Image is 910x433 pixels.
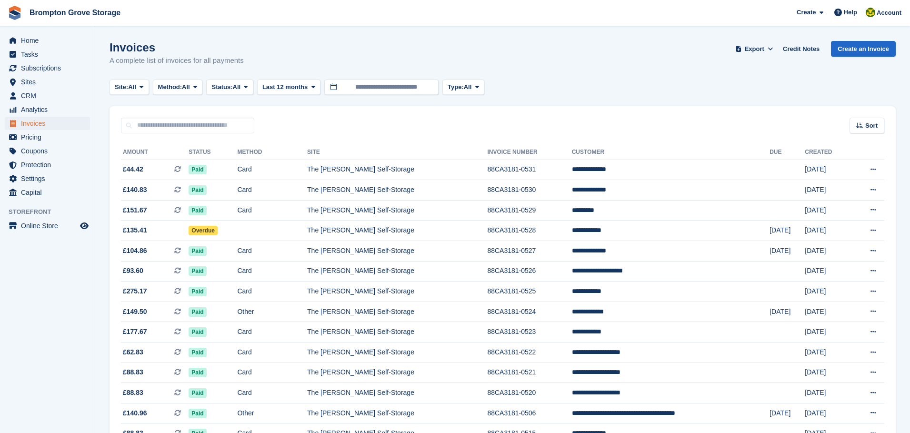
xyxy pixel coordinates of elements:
span: All [464,82,472,92]
td: [DATE] [805,261,850,282]
span: Coupons [21,144,78,158]
a: menu [5,117,90,130]
span: Type: [448,82,464,92]
td: [DATE] [805,302,850,322]
td: Other [237,302,307,322]
span: Storefront [9,207,95,217]
a: Create an Invoice [831,41,896,57]
td: [DATE] [770,302,805,322]
th: Created [805,145,850,160]
span: £93.60 [123,266,143,276]
td: 88CA3181-0531 [487,160,571,180]
td: 88CA3181-0522 [487,342,571,363]
span: £177.67 [123,327,147,337]
span: £88.83 [123,388,143,398]
td: Card [237,383,307,403]
th: Amount [121,145,189,160]
span: Paid [189,185,206,195]
td: The [PERSON_NAME] Self-Storage [307,200,487,221]
th: Status [189,145,237,160]
button: Last 12 months [257,80,320,95]
th: Invoice Number [487,145,571,160]
td: Card [237,200,307,221]
span: £104.86 [123,246,147,256]
button: Type: All [442,80,484,95]
td: Card [237,322,307,342]
span: Paid [189,165,206,174]
span: CRM [21,89,78,102]
td: The [PERSON_NAME] Self-Storage [307,383,487,403]
td: The [PERSON_NAME] Self-Storage [307,403,487,423]
span: Method: [158,82,182,92]
span: Capital [21,186,78,199]
td: [DATE] [805,282,850,302]
p: A complete list of invoices for all payments [110,55,244,66]
td: [DATE] [805,221,850,241]
span: Help [844,8,857,17]
span: £275.17 [123,286,147,296]
button: Status: All [206,80,253,95]
span: Paid [189,368,206,377]
td: Other [237,403,307,423]
td: [DATE] [805,363,850,383]
span: Online Store [21,219,78,232]
span: Paid [189,388,206,398]
span: £149.50 [123,307,147,317]
td: [DATE] [805,200,850,221]
a: Preview store [79,220,90,232]
span: Analytics [21,103,78,116]
td: 88CA3181-0524 [487,302,571,322]
a: menu [5,144,90,158]
th: Customer [572,145,770,160]
td: The [PERSON_NAME] Self-Storage [307,282,487,302]
span: Paid [189,307,206,317]
span: Paid [189,327,206,337]
td: [DATE] [805,160,850,180]
td: 88CA3181-0521 [487,363,571,383]
span: £140.83 [123,185,147,195]
td: [DATE] [770,221,805,241]
span: Account [877,8,901,18]
td: [DATE] [770,241,805,262]
td: The [PERSON_NAME] Self-Storage [307,342,487,363]
span: Pricing [21,131,78,144]
span: Paid [189,348,206,357]
td: 88CA3181-0506 [487,403,571,423]
td: [DATE] [805,403,850,423]
td: 88CA3181-0529 [487,200,571,221]
span: Subscriptions [21,61,78,75]
td: 88CA3181-0527 [487,241,571,262]
button: Export [733,41,775,57]
th: Site [307,145,487,160]
td: 88CA3181-0526 [487,261,571,282]
span: All [182,82,190,92]
span: Status: [211,82,232,92]
span: Overdue [189,226,218,235]
a: Credit Notes [779,41,823,57]
span: Sort [865,121,878,131]
td: The [PERSON_NAME] Self-Storage [307,261,487,282]
h1: Invoices [110,41,244,54]
a: menu [5,34,90,47]
span: Paid [189,206,206,215]
span: Protection [21,158,78,171]
a: menu [5,61,90,75]
td: The [PERSON_NAME] Self-Storage [307,302,487,322]
span: £151.67 [123,205,147,215]
td: The [PERSON_NAME] Self-Storage [307,241,487,262]
td: Card [237,342,307,363]
td: Card [237,160,307,180]
th: Due [770,145,805,160]
a: Brompton Grove Storage [26,5,124,20]
td: The [PERSON_NAME] Self-Storage [307,180,487,201]
td: Card [237,180,307,201]
td: 88CA3181-0528 [487,221,571,241]
span: £62.83 [123,347,143,357]
td: 88CA3181-0523 [487,322,571,342]
td: Card [237,282,307,302]
span: Paid [189,409,206,418]
td: [DATE] [805,322,850,342]
a: menu [5,103,90,116]
th: Method [237,145,307,160]
span: Home [21,34,78,47]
